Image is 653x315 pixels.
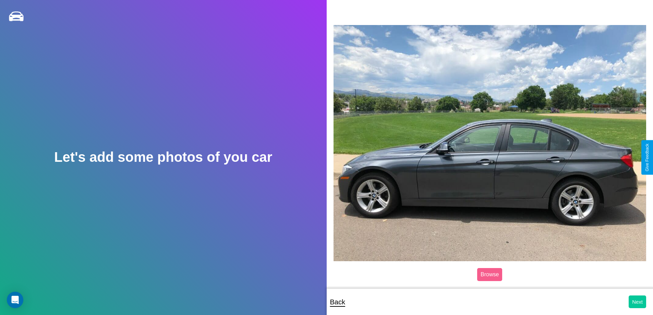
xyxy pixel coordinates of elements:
[330,296,345,308] p: Back
[7,292,23,308] div: Open Intercom Messenger
[645,144,650,171] div: Give Feedback
[629,295,646,308] button: Next
[477,268,502,281] label: Browse
[334,25,646,261] img: posted
[54,149,272,165] h2: Let's add some photos of you car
